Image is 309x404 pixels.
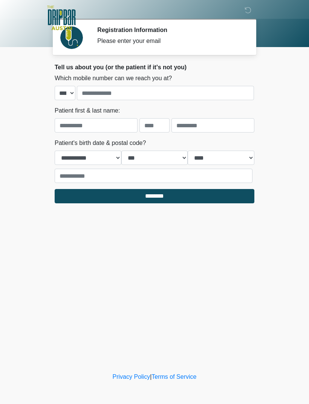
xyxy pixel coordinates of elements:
[151,374,196,380] a: Terms of Service
[55,139,146,148] label: Patient's birth date & postal code?
[55,64,254,71] h2: Tell us about you (or the patient if it's not you)
[55,106,120,115] label: Patient first & last name:
[150,374,151,380] a: |
[47,6,76,30] img: The DRIPBaR - Austin The Domain Logo
[60,26,83,49] img: Agent Avatar
[55,74,172,83] label: Which mobile number can we reach you at?
[97,37,243,46] div: Please enter your email
[113,374,150,380] a: Privacy Policy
